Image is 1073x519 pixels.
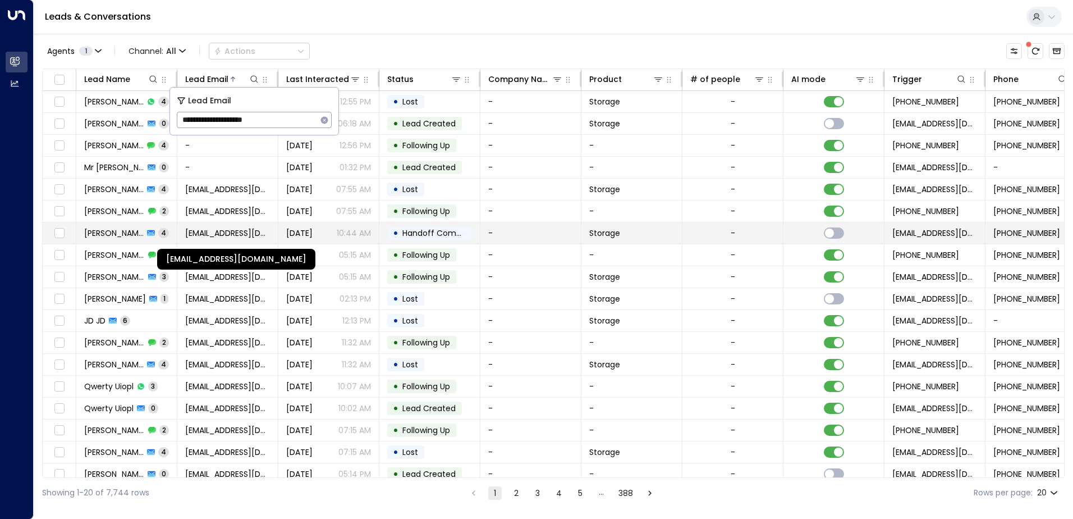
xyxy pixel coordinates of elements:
span: +447765534854 [892,206,959,217]
span: +447476217948 [993,118,1060,129]
span: +447923571169 [892,96,959,107]
span: Ian Willey [84,425,145,436]
span: Aug 02, 2025 [286,425,313,436]
p: 05:14 PM [338,468,371,480]
div: Status [387,72,414,86]
span: Aug 05, 2025 [286,206,313,217]
div: • [393,355,398,374]
div: - [731,381,735,392]
p: 07:55 AM [336,206,371,217]
span: 6 [120,316,130,325]
td: - [581,157,682,178]
div: # of people [690,72,765,86]
span: Storage [589,96,620,107]
span: Leo Nolan [84,271,145,283]
span: Mitchell Ford [84,206,145,217]
div: • [393,92,398,111]
span: +447815077154 [993,403,1060,414]
span: Jul 22, 2025 [286,337,313,348]
div: Phone [993,72,1019,86]
div: … [595,486,608,500]
td: - [480,463,581,485]
div: Status [387,72,462,86]
button: Channel:All [124,43,190,59]
p: 06:18 AM [338,118,371,129]
span: 4 [158,184,169,194]
span: +447815077154 [892,381,959,392]
button: page 1 [488,486,502,500]
button: Go to page 4 [552,486,566,500]
span: Aug 05, 2025 [286,447,313,458]
div: • [393,114,398,133]
span: All [166,47,176,56]
p: 11:32 AM [342,337,371,348]
span: Toggle select row [52,314,66,328]
td: - [480,157,581,178]
span: 0 [159,469,169,479]
span: leads@space-station.co.uk [892,271,977,283]
span: 123menow96@gmail.com [185,403,270,414]
p: 05:15 AM [339,249,371,261]
div: - [731,403,735,414]
div: • [393,136,398,155]
p: 07:55 AM [336,184,371,195]
span: Toggle select row [52,204,66,218]
span: Storage [589,227,620,239]
div: AI mode [791,72,866,86]
div: Lead Email [185,72,260,86]
span: Storage [589,271,620,283]
div: - [731,249,735,261]
div: # of people [690,72,740,86]
div: - [731,293,735,304]
span: Jun 23, 2025 [286,403,313,414]
span: +447397873517 [993,293,1060,304]
span: Mitchell Ford [84,184,144,195]
span: Toggle select row [52,467,66,481]
span: Toggle select row [52,183,66,197]
div: Lead Email [185,72,228,86]
span: Lead Email [188,94,231,107]
span: 2 [159,338,169,347]
button: Go to page 5 [574,486,587,500]
span: Toggle select row [52,358,66,372]
span: +447765534854 [993,184,1060,195]
span: Jack Brown [84,227,144,239]
div: - [731,468,735,480]
div: • [393,267,398,286]
span: +447895951257 [993,468,1060,480]
td: - [480,310,581,331]
span: Mr test test [84,162,144,173]
p: 12:55 PM [340,96,371,107]
span: +447727267969 [993,447,1060,458]
span: Kathryn Kathryn [84,359,144,370]
span: 11charlottehenry@gmail.com [185,293,270,304]
p: 10:07 AM [338,381,371,392]
span: 06fordy@gmail.com [185,184,270,195]
div: - [731,162,735,173]
span: Lead Created [402,162,456,173]
span: 0 [159,162,169,172]
span: 2 [159,425,169,435]
span: Qwerty Uiopl [84,381,134,392]
span: Following Up [402,249,450,261]
td: - [581,244,682,266]
span: +441234456789 [892,337,959,348]
label: Rows per page: [974,487,1033,499]
span: Lost [402,359,418,370]
span: 4 [158,228,169,238]
span: Following Up [402,337,450,348]
td: - [480,91,581,112]
span: Toggle select row [52,380,66,394]
span: +447533439961 [993,249,1060,261]
span: +441234456789 [993,359,1060,370]
div: AI mode [791,72,826,86]
p: 05:15 AM [339,271,371,283]
span: Aug 10, 2025 [286,271,313,283]
div: Phone [993,72,1068,86]
div: - [731,425,735,436]
span: +447765534854 [993,206,1060,217]
span: 10jack.brownmain@gmail.com [185,227,270,239]
div: • [393,421,398,440]
div: - [731,315,735,326]
div: - [731,337,735,348]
